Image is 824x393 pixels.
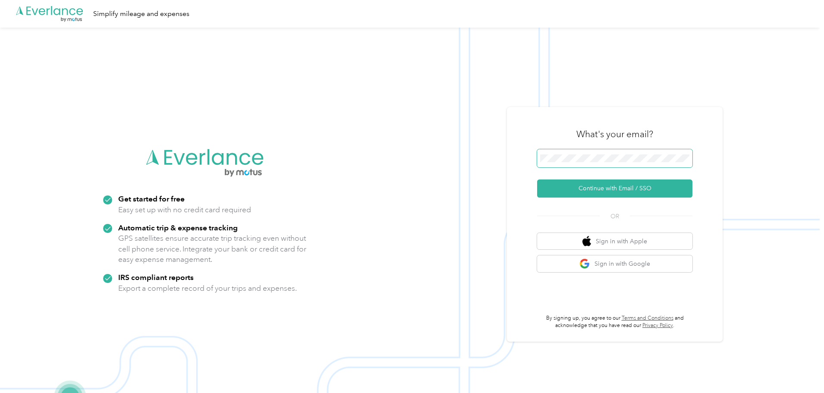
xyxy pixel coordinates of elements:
[642,322,673,329] a: Privacy Policy
[537,179,692,198] button: Continue with Email / SSO
[118,204,251,215] p: Easy set up with no credit card required
[118,283,297,294] p: Export a complete record of your trips and expenses.
[118,194,185,203] strong: Get started for free
[118,273,194,282] strong: IRS compliant reports
[582,236,591,247] img: apple logo
[579,258,590,269] img: google logo
[537,314,692,330] p: By signing up, you agree to our and acknowledge that you have read our .
[118,223,238,232] strong: Automatic trip & expense tracking
[537,233,692,250] button: apple logoSign in with Apple
[622,315,673,321] a: Terms and Conditions
[93,9,189,19] div: Simplify mileage and expenses
[118,233,307,265] p: GPS satellites ensure accurate trip tracking even without cell phone service. Integrate your bank...
[537,255,692,272] button: google logoSign in with Google
[600,212,630,221] span: OR
[576,128,653,140] h3: What's your email?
